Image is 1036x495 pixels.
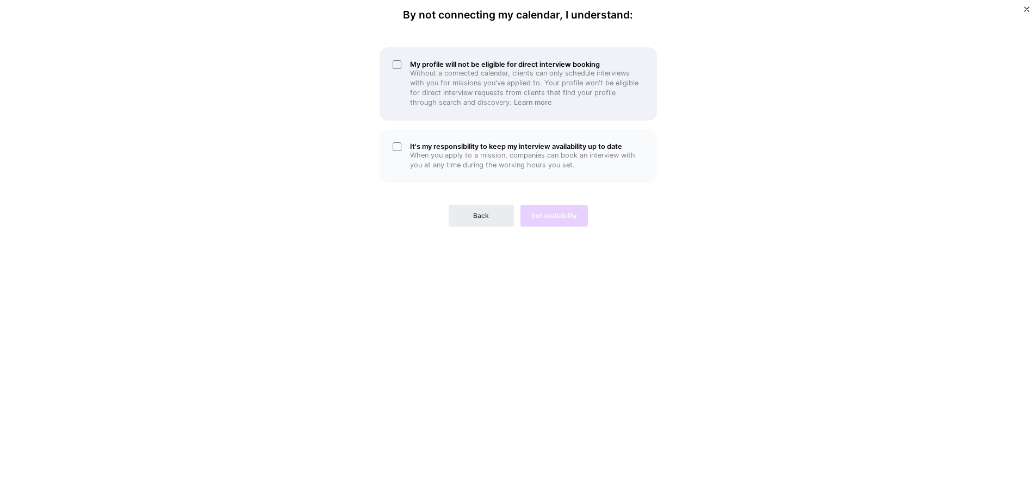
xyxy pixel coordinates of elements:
[473,211,489,221] span: Back
[449,205,514,227] button: Back
[410,60,644,68] h5: My profile will not be eligible for direct interview booking
[410,68,644,108] p: Without a connected calendar, clients can only schedule interviews with you for missions you've a...
[410,151,644,170] p: When you apply to a mission, companies can book an interview with you at any time during the work...
[403,9,633,21] h4: By not connecting my calendar, I understand:
[1024,7,1029,18] button: Close
[514,98,552,106] a: Learn more
[410,142,644,151] h5: It's my responsibility to keep my interview availability up to date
